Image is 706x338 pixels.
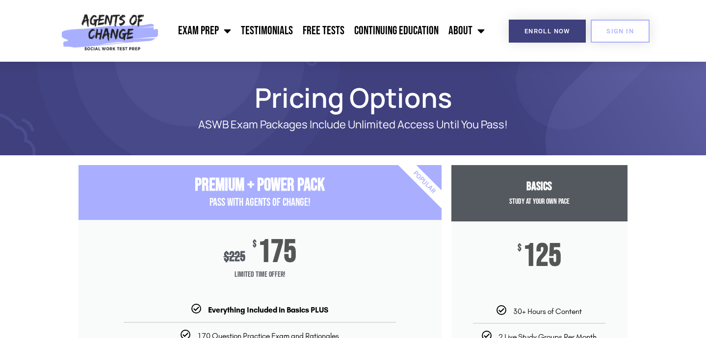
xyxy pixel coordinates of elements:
a: Continuing Education [349,19,444,43]
div: 225 [224,249,245,265]
span: Study at your Own Pace [509,197,570,206]
b: Everything Included in Basics PLUS [208,305,328,314]
span: Limited Time Offer! [78,265,442,285]
span: Enroll Now [524,28,570,34]
h3: Premium + Power Pack [78,175,442,196]
a: About [444,19,490,43]
span: PASS with AGENTS OF CHANGE! [209,196,311,209]
a: Testimonials [236,19,298,43]
span: $ [253,240,257,249]
span: 175 [258,240,296,265]
h3: Basics [451,180,628,194]
h1: Pricing Options [74,86,633,109]
span: $ [224,249,229,265]
a: Free Tests [298,19,349,43]
span: 30+ Hours of Content [513,307,582,316]
span: $ [518,243,522,253]
p: ASWB Exam Packages Include Unlimited Access Until You Pass! [113,119,594,131]
span: SIGN IN [606,28,634,34]
a: SIGN IN [591,20,650,43]
div: Popular [367,126,481,239]
nav: Menu [163,19,490,43]
a: Exam Prep [173,19,236,43]
a: Enroll Now [509,20,586,43]
span: 125 [523,243,561,269]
